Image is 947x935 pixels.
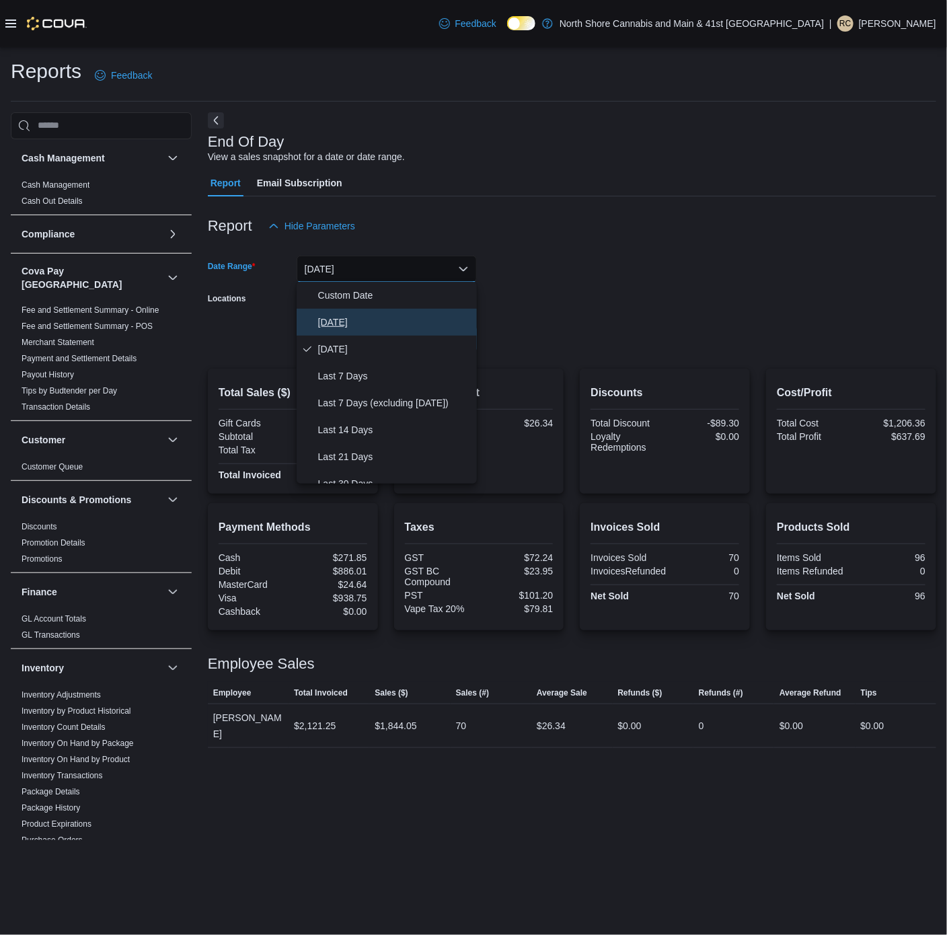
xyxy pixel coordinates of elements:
span: Discounts [22,521,57,532]
h3: Inventory [22,661,64,675]
a: Package Details [22,787,80,796]
strong: Net Sold [777,591,815,601]
a: Inventory Adjustments [22,690,101,700]
div: 0 [699,718,704,734]
h3: Report [208,218,252,234]
button: Cash Management [22,151,162,165]
div: $72.24 [482,552,553,563]
div: 0 [854,566,925,576]
div: 0 [671,566,739,576]
div: Total Tax [219,445,290,455]
div: $0.00 [618,718,642,734]
a: Fee and Settlement Summary - Online [22,305,159,315]
input: Dark Mode [507,16,535,30]
span: GL Account Totals [22,613,86,624]
button: Cash Management [165,150,181,166]
span: Purchase Orders [22,835,83,846]
span: Inventory Transactions [22,770,103,781]
h1: Reports [11,58,81,85]
span: Refunds ($) [618,687,662,698]
button: Discounts & Promotions [165,492,181,508]
button: Discounts & Promotions [22,493,162,507]
div: $0.00 [861,718,884,734]
div: Total Profit [777,431,848,442]
div: Items Sold [777,552,848,563]
div: GST [405,552,476,563]
h3: Finance [22,585,57,599]
span: Customer Queue [22,461,83,472]
button: Inventory [165,660,181,676]
span: GL Transactions [22,630,80,640]
button: Cova Pay [GEOGRAPHIC_DATA] [22,264,162,291]
a: Feedback [434,10,502,37]
span: Fee and Settlement Summary - POS [22,321,153,332]
div: MasterCard [219,579,290,590]
div: InvoicesRefunded [591,566,666,576]
h2: Taxes [405,519,554,535]
div: Visa [219,593,290,603]
span: [DATE] [318,341,471,357]
span: Hide Parameters [285,219,355,233]
span: Inventory On Hand by Package [22,738,134,749]
span: Merchant Statement [22,337,94,348]
div: 96 [854,552,925,563]
div: Discounts & Promotions [11,519,192,572]
div: $271.85 [295,552,367,563]
a: GL Account Totals [22,614,86,624]
span: Transaction Details [22,402,90,412]
a: Inventory Transactions [22,771,103,780]
span: Feedback [111,69,152,82]
div: $0.00 [780,718,803,734]
a: Promotions [22,554,63,564]
div: $26.34 [537,718,566,734]
div: $0.00 [668,431,739,442]
a: Cash Management [22,180,89,190]
a: Transaction Details [22,402,90,412]
div: $938.75 [295,593,367,603]
a: Promotion Details [22,538,85,548]
h2: Cost/Profit [777,385,925,401]
span: Refunds (#) [699,687,743,698]
span: Sales (#) [456,687,489,698]
h3: End Of Day [208,134,285,150]
div: $23.95 [482,566,553,576]
div: Loyalty Redemptions [591,431,662,453]
span: Product Expirations [22,819,91,829]
h2: Discounts [591,385,739,401]
button: Finance [22,585,162,599]
span: Total Invoiced [294,687,348,698]
span: Inventory by Product Historical [22,706,131,716]
button: Compliance [165,226,181,242]
h3: Discounts & Promotions [22,493,131,507]
strong: Net Sold [591,591,629,601]
div: $2,121.25 [295,470,367,480]
a: Feedback [89,62,157,89]
div: Items Refunded [777,566,848,576]
img: Cova [27,17,87,30]
div: Total Cost [777,418,848,428]
h3: Compliance [22,227,75,241]
div: Cash [219,552,290,563]
span: Last 21 Days [318,449,471,465]
span: RC [839,15,851,32]
span: Promotion Details [22,537,85,548]
a: Tips by Budtender per Day [22,386,117,396]
div: $277.20 [295,445,367,455]
button: Hide Parameters [263,213,361,239]
div: $79.81 [482,603,553,614]
div: GST BC Compound [405,566,476,587]
span: [DATE] [318,314,471,330]
a: Payment and Settlement Details [22,354,137,363]
h3: Cash Management [22,151,105,165]
span: Last 30 Days [318,476,471,492]
a: Package History [22,803,80,813]
span: Inventory Count Details [22,722,106,733]
button: Customer [165,432,181,448]
div: [PERSON_NAME] [208,704,289,747]
a: GL Transactions [22,630,80,640]
h3: Customer [22,433,65,447]
div: Cash Management [11,177,192,215]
